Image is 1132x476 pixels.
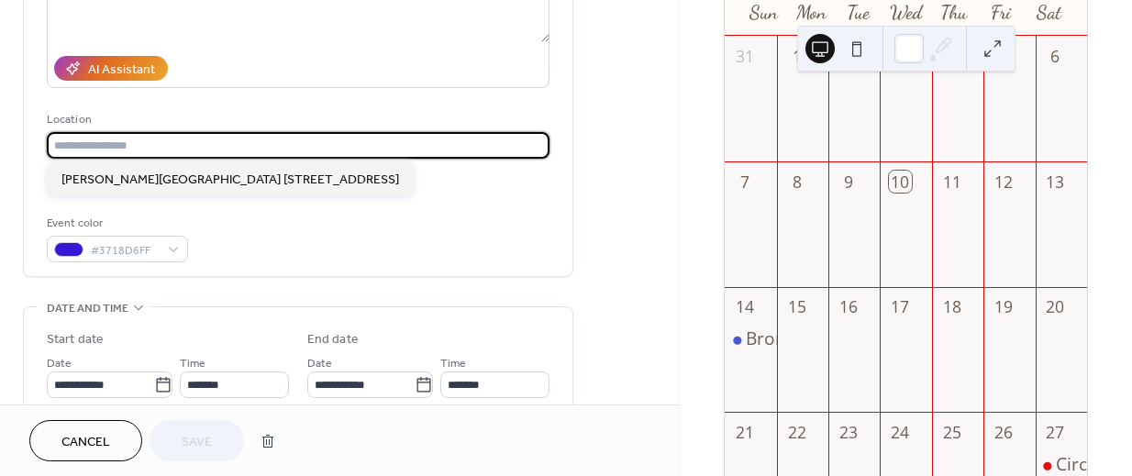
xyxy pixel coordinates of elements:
[785,295,808,318] div: 15
[838,421,860,444] div: 23
[889,171,912,194] div: 10
[61,433,110,452] span: Cancel
[940,295,963,318] div: 18
[440,354,466,373] span: Time
[785,171,808,194] div: 8
[47,354,72,373] span: Date
[47,330,104,349] div: Start date
[889,421,912,444] div: 24
[734,295,757,318] div: 14
[993,421,1015,444] div: 26
[91,241,159,260] span: #3718D6FF
[889,295,912,318] div: 17
[734,45,757,68] div: 31
[54,56,168,81] button: AI Assistant
[940,421,963,444] div: 25
[734,421,757,444] div: 21
[1044,421,1067,444] div: 27
[993,171,1015,194] div: 12
[940,171,963,194] div: 11
[746,327,887,351] div: Broncos Vs, Colts
[993,295,1015,318] div: 19
[307,330,359,349] div: End date
[88,61,155,80] div: AI Assistant
[785,45,808,68] div: 1
[47,214,184,233] div: Event color
[838,295,860,318] div: 16
[785,421,808,444] div: 22
[838,171,860,194] div: 9
[29,420,142,461] button: Cancel
[1044,171,1067,194] div: 13
[1044,295,1067,318] div: 20
[725,327,776,351] div: Broncos Vs, Colts
[307,354,332,373] span: Date
[61,171,399,190] span: [PERSON_NAME][GEOGRAPHIC_DATA] [STREET_ADDRESS]
[47,110,546,129] div: Location
[47,299,128,318] span: Date and time
[1044,45,1067,68] div: 6
[734,171,757,194] div: 7
[180,354,205,373] span: Time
